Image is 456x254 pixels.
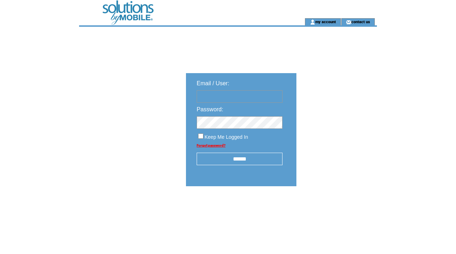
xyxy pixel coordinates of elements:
[197,106,223,112] span: Password:
[317,204,353,213] img: transparent.png
[346,19,351,25] img: contact_us_icon.gif
[351,19,370,24] a: contact us
[204,134,248,140] span: Keep Me Logged In
[310,19,315,25] img: account_icon.gif
[197,80,229,86] span: Email / User:
[315,19,336,24] a: my account
[197,143,226,147] a: Forgot password?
